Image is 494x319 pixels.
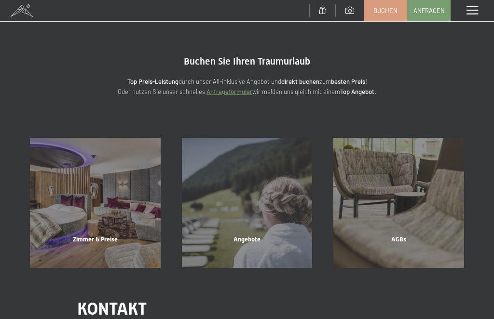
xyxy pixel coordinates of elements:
a: Buchung AGBs [323,138,475,268]
span: Buchen Sie Ihren Traumurlaub [184,55,310,67]
span: Zimmer & Preise [73,236,118,243]
span: AGBs [391,236,406,243]
p: durch unser All-inklusive Angebot und zum ! Oder nutzen Sie unser schnelles wir melden uns gleich... [39,77,455,97]
span: Angebote [233,236,261,243]
strong: Top Preis-Leistung [127,78,178,85]
strong: besten Preis [331,78,365,85]
a: Buchen [364,0,407,21]
a: Anfrageformular [206,88,252,95]
a: Buchung Angebote [171,138,323,268]
strong: Top Angebot. [340,88,376,95]
strong: direkt buchen [281,78,319,85]
span: Anfragen [413,6,445,15]
span: Kontakt [77,299,147,319]
span: Buchen [373,6,398,15]
a: Buchung Zimmer & Preise [19,138,171,268]
a: Anfragen [408,0,450,21]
